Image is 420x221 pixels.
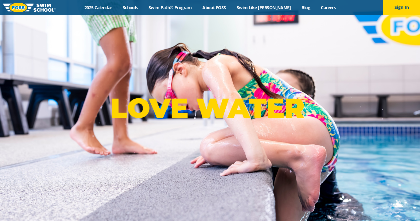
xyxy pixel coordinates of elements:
[197,5,231,10] a: About FOSS
[231,5,296,10] a: Swim Like [PERSON_NAME]
[79,5,117,10] a: 2025 Calendar
[117,5,143,10] a: Schools
[143,5,197,10] a: Swim Path® Program
[296,5,316,10] a: Blog
[316,5,341,10] a: Careers
[304,98,309,105] sup: ®
[3,3,56,12] img: FOSS Swim School Logo
[111,92,309,124] p: LOVE WATER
